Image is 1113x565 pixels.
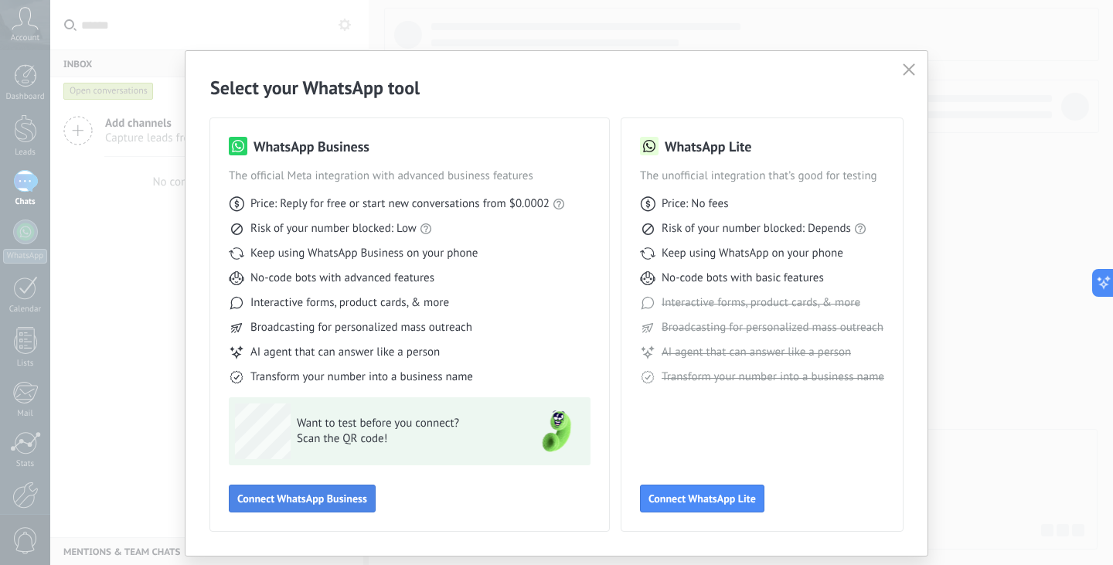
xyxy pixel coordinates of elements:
[250,246,478,261] span: Keep using WhatsApp Business on your phone
[297,431,522,447] span: Scan the QR code!
[662,320,883,335] span: Broadcasting for personalized mass outreach
[250,345,440,360] span: AI agent that can answer like a person
[662,345,851,360] span: AI agent that can answer like a person
[662,369,884,385] span: Transform your number into a business name
[297,416,522,431] span: Want to test before you connect?
[229,485,376,512] button: Connect WhatsApp Business
[250,196,550,212] span: Price: Reply for free or start new conversations from $0.0002
[250,295,449,311] span: Interactive forms, product cards, & more
[237,493,367,504] span: Connect WhatsApp Business
[662,246,843,261] span: Keep using WhatsApp on your phone
[662,221,851,237] span: Risk of your number blocked: Depends
[210,76,903,100] h2: Select your WhatsApp tool
[648,493,756,504] span: Connect WhatsApp Lite
[250,221,417,237] span: Risk of your number blocked: Low
[640,168,884,184] span: The unofficial integration that’s good for testing
[250,369,473,385] span: Transform your number into a business name
[662,271,824,286] span: No-code bots with basic features
[250,320,472,335] span: Broadcasting for personalized mass outreach
[662,295,860,311] span: Interactive forms, product cards, & more
[229,168,591,184] span: The official Meta integration with advanced business features
[529,403,584,459] img: green-phone.png
[665,137,751,156] h3: WhatsApp Lite
[250,271,434,286] span: No-code bots with advanced features
[254,137,369,156] h3: WhatsApp Business
[640,485,764,512] button: Connect WhatsApp Lite
[662,196,728,212] span: Price: No fees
